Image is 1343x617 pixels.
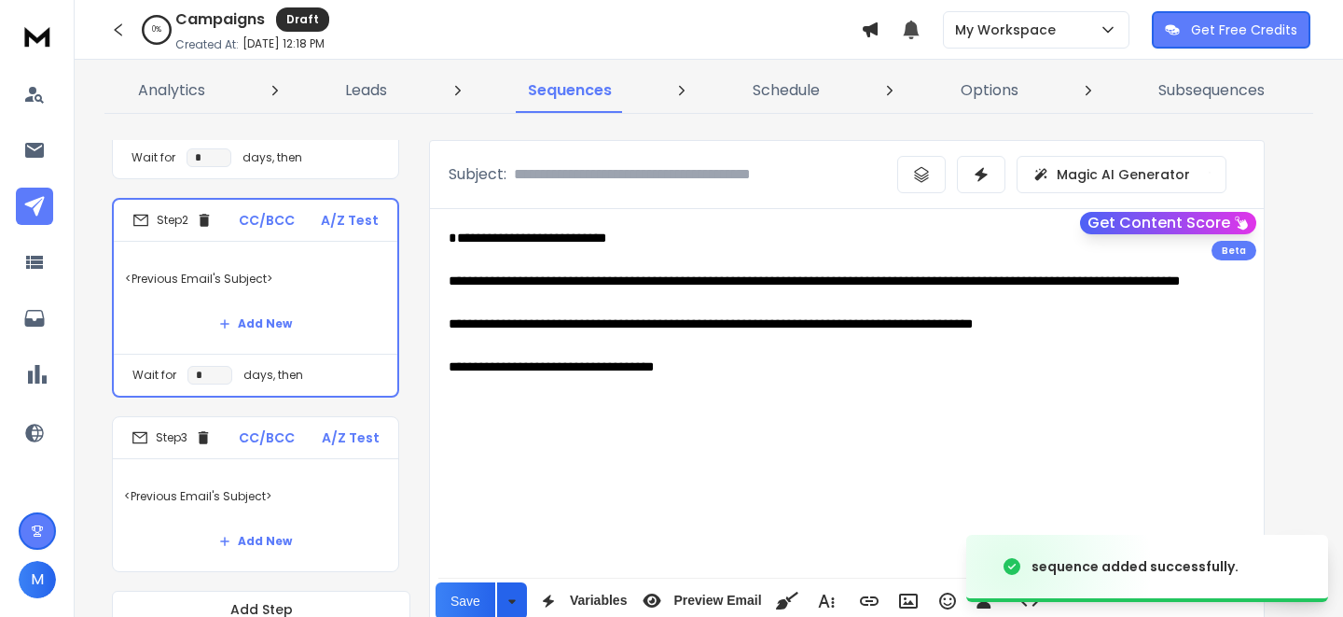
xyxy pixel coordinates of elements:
[243,368,303,383] p: days, then
[1017,156,1226,193] button: Magic AI Generator
[670,593,765,609] span: Preview Email
[449,163,506,186] p: Subject:
[528,79,612,102] p: Sequences
[276,7,329,32] div: Draft
[753,79,820,102] p: Schedule
[19,19,56,53] img: logo
[321,211,379,230] p: A/Z Test
[1147,68,1276,113] a: Subsequences
[334,68,398,113] a: Leads
[204,305,307,343] button: Add New
[955,21,1063,39] p: My Workspace
[132,429,212,446] div: Step 3
[112,416,399,572] li: Step3CC/BCCA/Z Test<Previous Email's Subject>Add New
[132,150,175,165] p: Wait for
[124,470,387,523] p: <Previous Email's Subject>
[19,561,56,598] button: M
[125,253,386,305] p: <Previous Email's Subject>
[242,150,302,165] p: days, then
[204,523,307,560] button: Add New
[322,428,380,447] p: A/Z Test
[1152,11,1310,49] button: Get Free Credits
[1057,165,1190,184] p: Magic AI Generator
[132,368,176,383] p: Wait for
[112,198,399,398] li: Step2CC/BCCA/Z Test<Previous Email's Subject>Add NewWait fordays, then
[1158,79,1265,102] p: Subsequences
[132,212,213,229] div: Step 2
[239,211,295,230] p: CC/BCC
[1211,241,1256,260] div: Beta
[961,79,1018,102] p: Options
[949,68,1030,113] a: Options
[345,79,387,102] p: Leads
[175,8,265,31] h1: Campaigns
[566,593,631,609] span: Variables
[138,79,205,102] p: Analytics
[1031,557,1239,576] div: sequence added successfully.
[127,68,216,113] a: Analytics
[242,36,325,51] p: [DATE] 12:18 PM
[175,37,239,52] p: Created At:
[1191,21,1297,39] p: Get Free Credits
[239,428,295,447] p: CC/BCC
[1080,212,1256,234] button: Get Content Score
[517,68,623,113] a: Sequences
[741,68,831,113] a: Schedule
[152,24,161,35] p: 0 %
